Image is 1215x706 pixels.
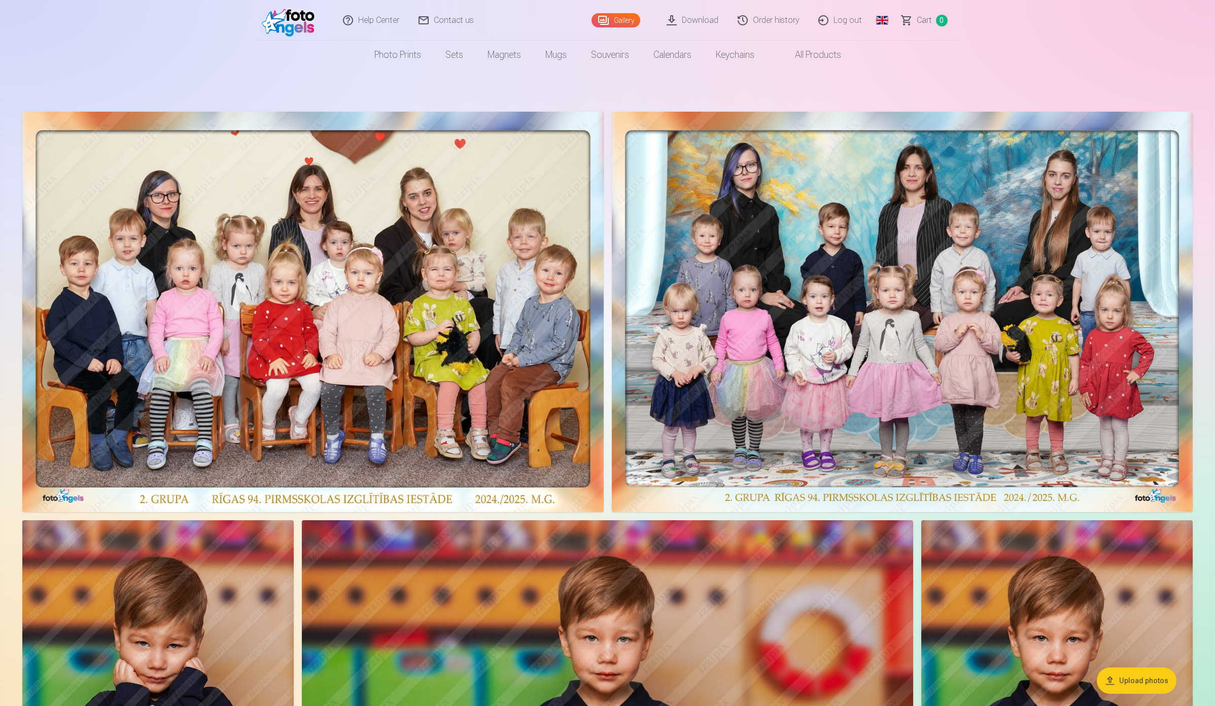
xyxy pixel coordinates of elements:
[579,41,641,69] a: Souvenirs
[362,41,433,69] a: Photo prints
[767,41,853,69] a: All products
[1097,667,1176,694] button: Upload photos
[917,14,932,26] span: Сart
[533,41,579,69] a: Mugs
[433,41,475,69] a: Sets
[936,15,948,26] span: 0
[704,41,767,69] a: Keychains
[592,13,640,27] a: Gallery
[262,4,320,37] img: /fa1
[641,41,704,69] a: Calendars
[475,41,533,69] a: Magnets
